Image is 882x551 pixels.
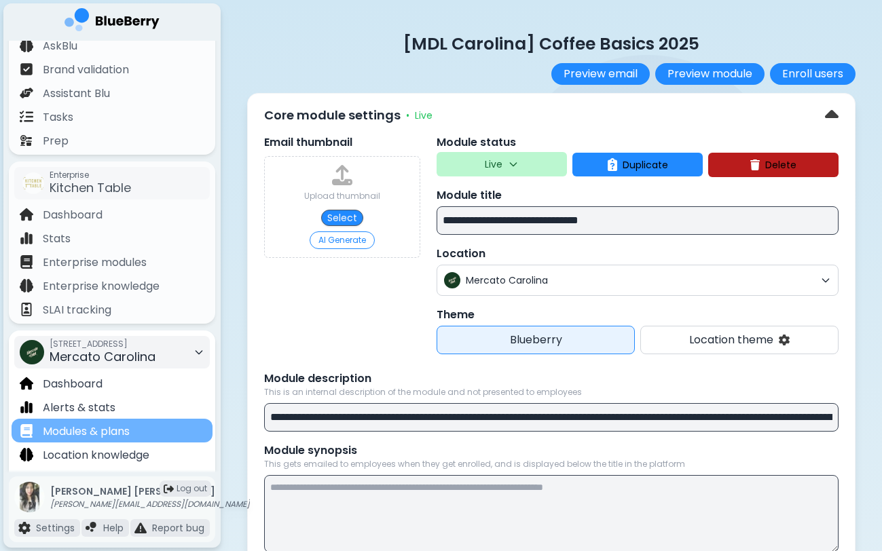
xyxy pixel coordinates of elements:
[444,272,460,288] img: company thumbnail
[689,332,773,348] p: Location theme
[18,522,31,534] img: file icon
[770,63,856,85] button: Enroll users
[437,152,567,176] button: Live
[825,104,839,126] img: down chevron
[20,39,33,52] img: file icon
[134,522,147,534] img: file icon
[36,522,75,534] p: Settings
[623,159,668,171] span: Duplicate
[103,522,124,534] p: Help
[43,254,147,271] p: Enterprise modules
[20,472,33,485] img: file icon
[264,370,839,387] p: Module description
[152,522,204,534] p: Report bug
[247,33,856,55] p: [MDL Carolina] Coffee Basics 2025
[485,158,502,170] p: Live
[264,387,839,398] p: This is an internal description of the module and not presented to employees
[43,471,120,487] p: Task manager
[43,109,73,126] p: Tasks
[65,8,160,36] img: company logo
[264,442,839,459] p: Module synopsis
[50,179,131,196] span: Kitchen Table
[43,207,103,223] p: Dashboard
[43,376,103,392] p: Dashboard
[304,191,380,202] div: Upload thumbnail
[406,109,409,122] span: •
[332,165,352,185] img: upload
[20,377,33,390] img: file icon
[86,522,98,534] img: file icon
[403,109,433,121] div: Live
[20,255,33,269] img: file icon
[43,38,77,54] p: AskBlu
[437,307,839,323] p: Theme
[750,159,760,170] img: delete
[572,153,703,176] button: Duplicate
[20,279,33,292] img: file icon
[765,159,796,171] span: Delete
[14,482,45,512] img: profile photo
[43,85,110,102] p: Assistant Blu
[264,106,401,125] p: Core module settings
[43,302,111,318] p: SLAI tracking
[20,208,33,221] img: file icon
[321,210,363,226] button: Select
[43,133,69,149] p: Prep
[608,158,617,171] img: duplicate
[20,340,44,364] img: company thumbnail
[264,134,420,151] p: Email thumbnail
[437,246,839,262] p: Location
[437,187,839,204] p: Module title
[43,231,71,247] p: Stats
[50,170,131,180] span: Enterprise
[50,499,250,510] p: [PERSON_NAME][EMAIL_ADDRESS][DOMAIN_NAME]
[43,278,160,294] p: Enterprise knowledge
[551,63,650,85] button: Preview email
[779,335,790,346] img: settings
[264,459,839,470] p: This gets emailed to employees when they get enrolled, and is displayed below the title in the pl...
[177,483,207,494] span: Log out
[43,62,129,78] p: Brand validation
[466,274,815,286] span: Mercato Carolina
[20,62,33,76] img: file icon
[437,134,839,151] p: Module status
[443,332,629,348] p: Blueberry
[20,110,33,123] img: file icon
[20,231,33,245] img: file icon
[20,86,33,100] img: file icon
[50,339,155,349] span: [STREET_ADDRESS]
[20,303,33,316] img: file icon
[50,485,250,497] p: [PERSON_NAME] [PERSON_NAME]
[20,400,33,414] img: file icon
[43,423,130,440] p: Modules & plans
[22,172,44,194] img: company thumbnail
[655,63,765,85] button: Preview module
[20,424,33,438] img: file icon
[164,484,174,494] img: logout
[43,447,149,463] p: Location knowledge
[50,348,155,365] span: Mercato Carolina
[43,400,115,416] p: Alerts & stats
[20,448,33,461] img: file icon
[708,153,839,177] button: Delete
[20,134,33,147] img: file icon
[310,231,375,249] button: AI Generate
